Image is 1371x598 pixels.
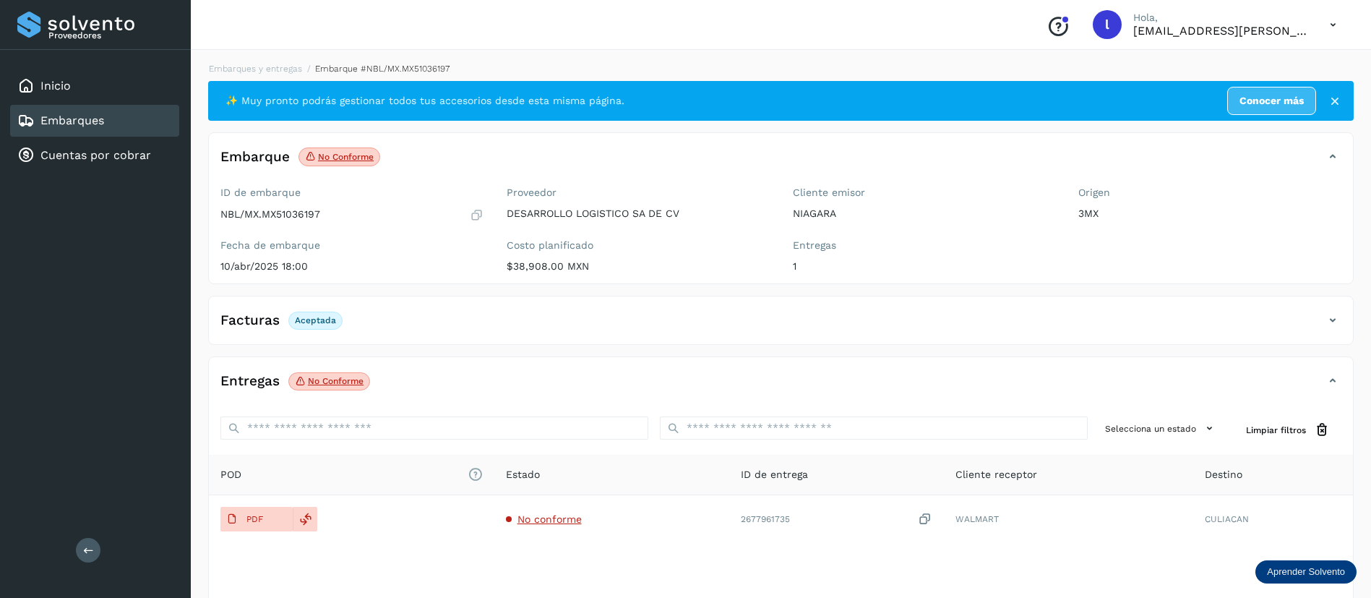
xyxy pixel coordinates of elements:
[220,208,320,221] p: NBL/MX.MX51036197
[220,373,280,390] h4: Entregas
[40,114,104,127] a: Embarques
[295,315,336,325] p: Aceptada
[1227,87,1316,115] a: Conocer más
[293,507,317,531] div: Reemplazar POD
[10,140,179,171] div: Cuentas por cobrar
[507,187,770,199] label: Proveedor
[507,260,770,273] p: $38,908.00 MXN
[741,512,932,527] div: 2677961735
[1193,495,1353,543] td: CULIACAN
[1234,417,1341,443] button: Limpiar filtros
[507,208,770,220] p: DESARROLLO LOGISTICO SA DE CV
[48,30,173,40] p: Proveedores
[517,513,582,525] span: No conforme
[793,187,1056,199] label: Cliente emisor
[246,514,263,524] p: PDF
[308,376,364,386] p: No conforme
[209,64,302,74] a: Embarques y entregas
[1078,187,1341,199] label: Origen
[220,312,280,329] h4: Facturas
[40,148,151,162] a: Cuentas por cobrar
[1255,560,1357,584] div: Aprender Solvento
[944,495,1193,543] td: WALMART
[1246,424,1306,437] span: Limpiar filtros
[1099,417,1223,440] button: Selecciona un estado
[506,467,540,482] span: Estado
[220,260,483,273] p: 10/abr/2025 18:00
[220,507,293,531] button: PDF
[315,64,450,74] span: Embarque #NBL/MX.MX51036197
[793,260,1056,273] p: 1
[10,70,179,102] div: Inicio
[1133,12,1307,24] p: Hola,
[220,467,483,482] span: POD
[209,369,1353,405] div: EntregasNo conforme
[10,105,179,137] div: Embarques
[208,62,1354,75] nav: breadcrumb
[40,79,71,93] a: Inicio
[1205,467,1242,482] span: Destino
[318,152,374,162] p: No conforme
[507,239,770,252] label: Costo planificado
[220,239,483,252] label: Fecha de embarque
[1133,24,1307,38] p: lauraamalia.castillo@xpertal.com
[225,93,624,108] span: ✨ Muy pronto podrás gestionar todos tus accesorios desde esta misma página.
[220,187,483,199] label: ID de embarque
[220,149,290,166] h4: Embarque
[793,239,1056,252] label: Entregas
[1078,208,1341,220] p: 3MX
[209,308,1353,344] div: FacturasAceptada
[209,145,1353,181] div: EmbarqueNo conforme
[955,467,1037,482] span: Cliente receptor
[741,467,808,482] span: ID de entrega
[1267,566,1345,578] p: Aprender Solvento
[793,208,1056,220] p: NIAGARA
